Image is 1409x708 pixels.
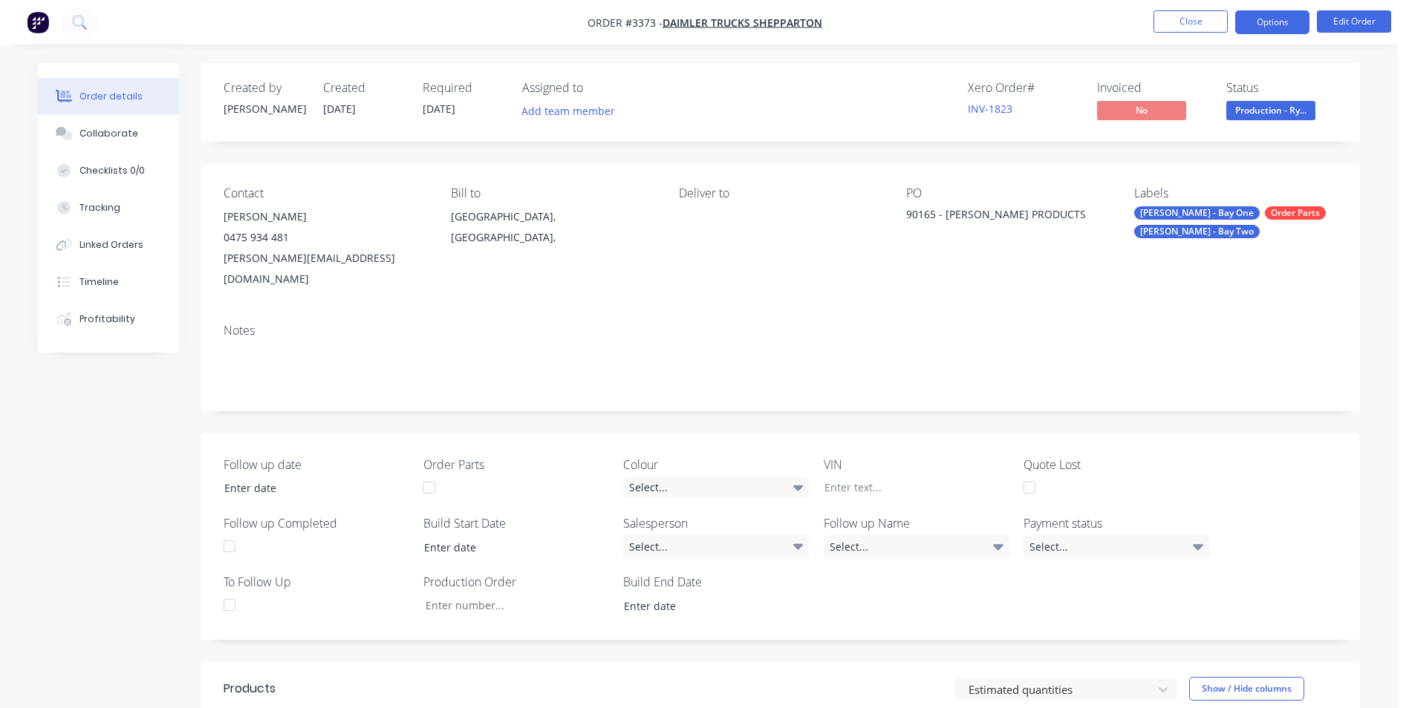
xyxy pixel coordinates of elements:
button: Options [1235,10,1309,34]
div: [GEOGRAPHIC_DATA], [GEOGRAPHIC_DATA], [451,206,654,248]
label: Follow up Name [824,514,1009,532]
div: [PERSON_NAME] - Bay One [1134,206,1260,220]
label: Follow up Completed [224,514,409,532]
div: PO [906,186,1110,200]
button: Checklists 0/0 [38,152,179,189]
a: Daimler Trucks Shepparton [663,16,822,30]
div: Select... [623,476,809,499]
label: Payment status [1024,514,1209,532]
button: Show / Hide columns [1189,677,1304,701]
div: Collaborate [79,127,138,140]
div: Select... [1024,535,1209,557]
div: Profitability [79,312,135,326]
div: Created by [224,81,305,95]
div: 90165 - [PERSON_NAME] PRODUCTS [906,206,1092,227]
span: [DATE] [323,102,356,116]
input: Enter date [414,536,599,558]
div: Created [323,81,405,95]
label: Follow up date [224,456,409,473]
span: Production - Ry... [1226,101,1315,119]
div: [GEOGRAPHIC_DATA], [GEOGRAPHIC_DATA], [451,206,654,254]
button: Production - Ry... [1226,101,1315,123]
label: Build End Date [623,573,809,591]
label: Colour [623,456,809,473]
button: Linked Orders [38,226,179,263]
span: Order #3373 - [588,16,663,30]
div: Assigned to [522,81,671,95]
div: [PERSON_NAME] [224,206,427,227]
div: Checklists 0/0 [79,164,145,177]
button: Profitability [38,301,179,338]
label: Production Order [423,573,609,591]
div: Linked Orders [79,238,143,252]
input: Enter date [214,477,399,499]
label: Build Start Date [423,514,609,532]
div: Notes [224,324,1338,338]
div: [PERSON_NAME]0475 934 481[PERSON_NAME][EMAIL_ADDRESS][DOMAIN_NAME] [224,206,427,289]
label: VIN [824,456,1009,473]
label: Salesperson [623,514,809,532]
div: Required [423,81,504,95]
button: Tracking [38,189,179,226]
div: Xero Order # [968,81,1079,95]
div: Invoiced [1097,81,1208,95]
div: Deliver to [679,186,882,200]
div: Timeline [79,275,119,289]
div: 0475 934 481 [224,227,427,248]
input: Enter date [614,594,798,617]
div: [PERSON_NAME] [224,101,305,117]
button: Collaborate [38,115,179,152]
div: [PERSON_NAME] - Bay Two [1134,225,1260,238]
div: Select... [824,535,1009,557]
div: [PERSON_NAME][EMAIL_ADDRESS][DOMAIN_NAME] [224,248,427,289]
div: Contact [224,186,427,200]
button: Edit Order [1317,10,1391,33]
button: Add team member [514,101,623,121]
div: Order details [79,90,143,103]
label: Order Parts [423,456,609,473]
img: Factory [27,11,49,33]
label: Quote Lost [1024,456,1209,473]
span: [DATE] [423,102,455,116]
div: Order Parts [1265,206,1326,220]
div: Tracking [79,201,120,214]
button: Close [1153,10,1228,33]
div: Labels [1134,186,1338,200]
a: INV-1823 [968,102,1012,116]
button: Add team member [522,101,623,121]
div: Select... [623,535,809,557]
div: Bill to [451,186,654,200]
input: Enter number... [413,594,609,616]
span: No [1097,101,1186,119]
label: To Follow Up [224,573,409,591]
button: Timeline [38,263,179,301]
button: Order details [38,78,179,115]
div: Status [1226,81,1338,95]
div: Products [224,680,276,698]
